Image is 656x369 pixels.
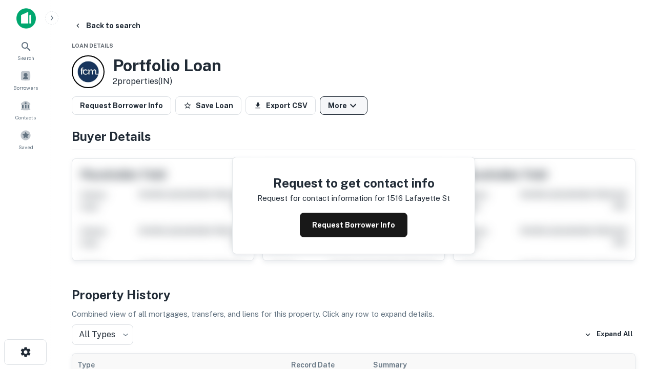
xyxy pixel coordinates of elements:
a: Search [3,36,48,64]
button: More [320,96,367,115]
p: 1516 lafayette st [387,192,450,204]
span: Search [17,54,34,62]
span: Borrowers [13,84,38,92]
h3: Portfolio Loan [113,56,221,75]
button: Save Loan [175,96,241,115]
iframe: Chat Widget [605,287,656,336]
a: Saved [3,126,48,153]
p: 2 properties (IN) [113,75,221,88]
button: Request Borrower Info [300,213,407,237]
button: Export CSV [245,96,316,115]
button: Back to search [70,16,145,35]
h4: Request to get contact info [257,174,450,192]
a: Borrowers [3,66,48,94]
p: Request for contact information for [257,192,385,204]
button: Expand All [582,327,635,342]
span: Loan Details [72,43,113,49]
img: capitalize-icon.png [16,8,36,29]
h4: Buyer Details [72,127,635,146]
a: Contacts [3,96,48,124]
span: Saved [18,143,33,151]
p: Combined view of all mortgages, transfers, and liens for this property. Click any row to expand d... [72,308,635,320]
button: Request Borrower Info [72,96,171,115]
span: Contacts [15,113,36,121]
h4: Property History [72,285,635,304]
div: All Types [72,324,133,345]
